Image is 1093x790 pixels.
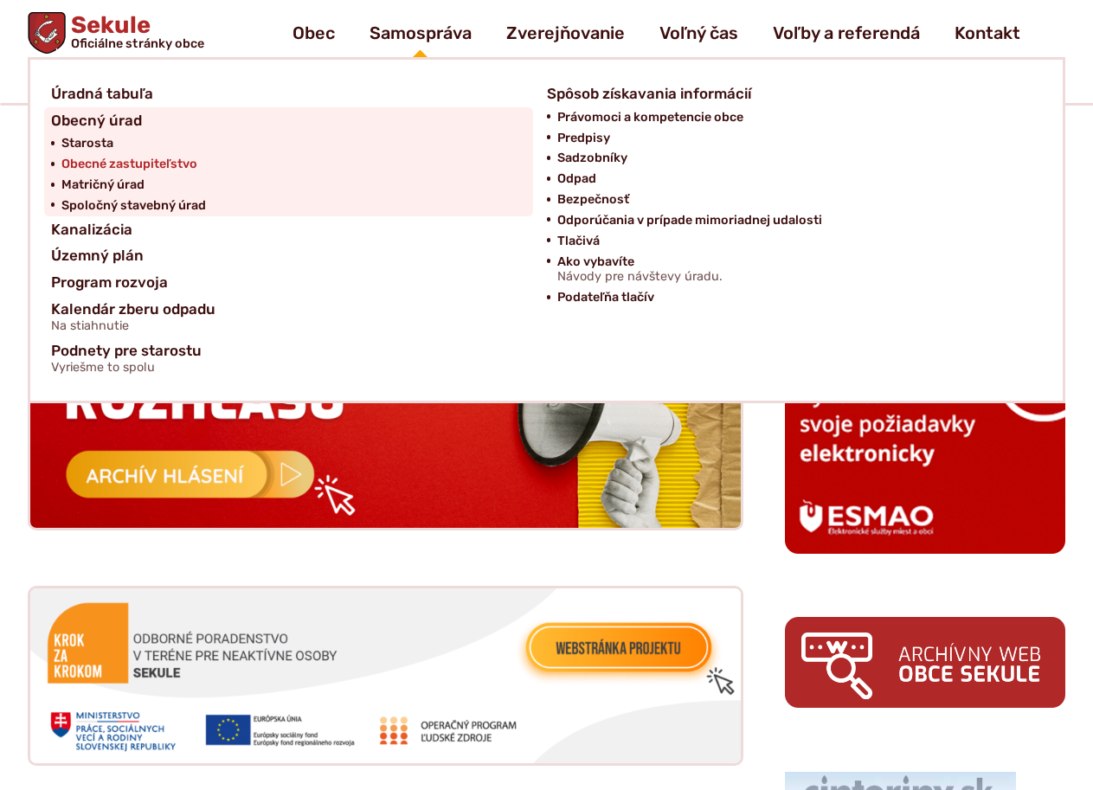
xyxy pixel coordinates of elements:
[557,270,723,284] span: Návody pre návštevy úradu.
[65,14,203,50] h1: Sekule
[370,9,472,57] a: Samospráva
[51,296,526,338] a: Kalendár zberu odpaduNa stiahnutie
[51,242,526,269] a: Územný plán
[61,196,206,216] span: Spoločný stavebný úrad
[955,9,1020,57] a: Kontakt
[557,148,627,169] span: Sadzobníky
[293,9,335,57] a: Obec
[557,189,1022,210] a: Bezpečnosť
[51,337,202,380] span: Podnety pre starostu
[659,9,738,57] a: Voľný čas
[51,80,526,107] a: Úradná tabuľa
[51,319,215,333] span: Na stiahnutie
[557,148,1022,169] a: Sadzobníky
[506,9,625,57] a: Zverejňovanie
[61,175,526,196] a: Matričný úrad
[61,196,526,216] a: Spoločný stavebný úrad
[557,210,1022,231] a: Odporúčania v prípade mimoriadnej udalosti
[785,617,1065,708] img: archiv.png
[51,80,153,107] span: Úradná tabuľa
[51,337,1021,380] a: Podnety pre starostuVyriešme to spolu
[557,169,1022,189] a: Odpad
[547,80,751,107] span: Spôsob získavania informácií
[51,269,168,296] span: Program rozvoja
[557,252,1022,288] a: Ako vybavíteNávody pre návštevy úradu.
[785,271,1065,553] img: esmao_sekule_b.png
[557,231,1022,252] a: Tlačivá
[547,80,1022,107] a: Spôsob získavania informácií
[28,12,203,54] a: Logo Sekule, prejsť na domovskú stránku.
[557,169,596,189] span: Odpad
[61,154,197,175] span: Obecné zastupiteľstvo
[61,175,145,196] span: Matričný úrad
[557,107,743,128] span: Právomoci a kompetencie obce
[557,287,654,308] span: Podateľňa tlačív
[557,107,1022,128] a: Právomoci a kompetencie obce
[61,154,526,175] a: Obecné zastupiteľstvo
[557,128,1022,149] a: Predpisy
[557,252,723,288] span: Ako vybavíte
[557,128,610,149] span: Predpisy
[557,189,629,210] span: Bezpečnosť
[51,216,132,243] span: Kanalizácia
[61,133,526,154] a: Starosta
[51,361,202,375] span: Vyriešme to spolu
[51,269,526,296] a: Program rozvoja
[61,133,113,154] span: Starosta
[557,210,822,231] span: Odporúčania v prípade mimoriadnej udalosti
[51,107,526,134] a: Obecný úrad
[51,296,215,338] span: Kalendár zberu odpadu
[51,242,144,269] span: Územný plán
[28,12,65,54] img: Prejsť na domovskú stránku
[557,231,600,252] span: Tlačivá
[773,9,920,57] a: Voľby a referendá
[71,37,204,49] span: Oficiálne stránky obce
[557,287,1022,308] a: Podateľňa tlačív
[51,107,142,134] span: Obecný úrad
[51,216,526,243] a: Kanalizácia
